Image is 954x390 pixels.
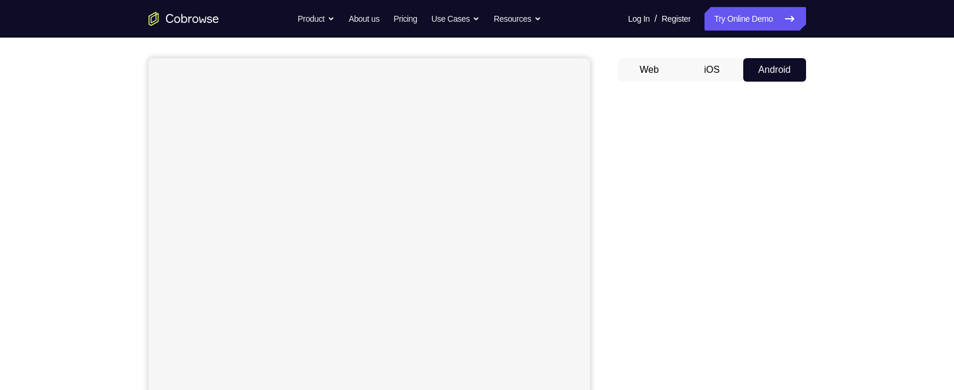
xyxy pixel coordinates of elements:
[393,7,417,31] a: Pricing
[618,58,681,82] button: Web
[149,12,219,26] a: Go to the home page
[432,7,480,31] button: Use Cases
[298,7,335,31] button: Product
[743,58,806,82] button: Android
[494,7,541,31] button: Resources
[349,7,379,31] a: About us
[680,58,743,82] button: iOS
[628,7,650,31] a: Log In
[704,7,805,31] a: Try Online Demo
[655,12,657,26] span: /
[662,7,690,31] a: Register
